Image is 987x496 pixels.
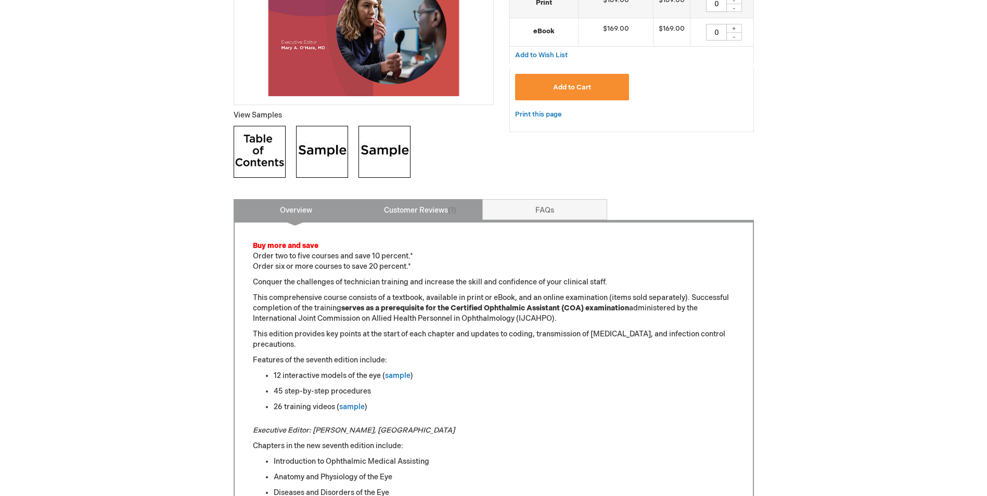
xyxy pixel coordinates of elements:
img: Click to view [234,126,286,178]
div: - [726,4,742,12]
img: Click to view [296,126,348,178]
a: Overview [234,199,358,220]
p: View Samples [234,110,494,121]
em: Executive Editor: [PERSON_NAME], [GEOGRAPHIC_DATA] [253,426,455,435]
div: 45 step-by-step procedures [274,386,735,397]
a: Print this page [515,108,561,121]
strong: serves as a prerequisite for the Certified Ophthalmic Assistant (COA) examination [341,304,629,312]
div: 26 training videos ( ) [274,402,735,412]
td: $169.00 [653,18,690,47]
span: 1 [448,206,456,215]
button: Add to Cart [515,74,630,100]
div: 12 interactive models of the eye ( ) [274,371,735,381]
span: Add to Cart [553,83,591,92]
a: Customer Reviews1 [358,199,483,220]
div: - [726,32,742,41]
p: Conquer the challenges of technician training and increase the skill and confidence of your clini... [253,277,735,288]
img: Click to view [358,126,411,178]
p: This comprehensive course consists of a textbook, available in print or eBook, and an online exam... [253,293,735,324]
p: Features of the seventh edition include: [253,355,735,366]
p: Order two to five courses and save 10 percent.* Order six or more courses to save 20 percent.* [253,241,735,272]
div: + [726,24,742,33]
strong: eBook [515,27,573,36]
a: Add to Wish List [515,50,568,59]
a: sample [385,371,411,380]
li: Anatomy and Physiology of the Eye [274,472,735,482]
p: Chapters in the new seventh edition include: [253,441,735,451]
a: FAQs [482,199,607,220]
p: This edition provides key points at the start of each chapter and updates to coding, transmission... [253,329,735,350]
span: Add to Wish List [515,51,568,59]
a: sample [339,402,365,411]
td: $169.00 [579,18,653,47]
font: Buy more and save [253,241,318,250]
input: Qty [706,24,727,41]
li: Introduction to Ophthalmic Medical Assisting [274,456,735,467]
